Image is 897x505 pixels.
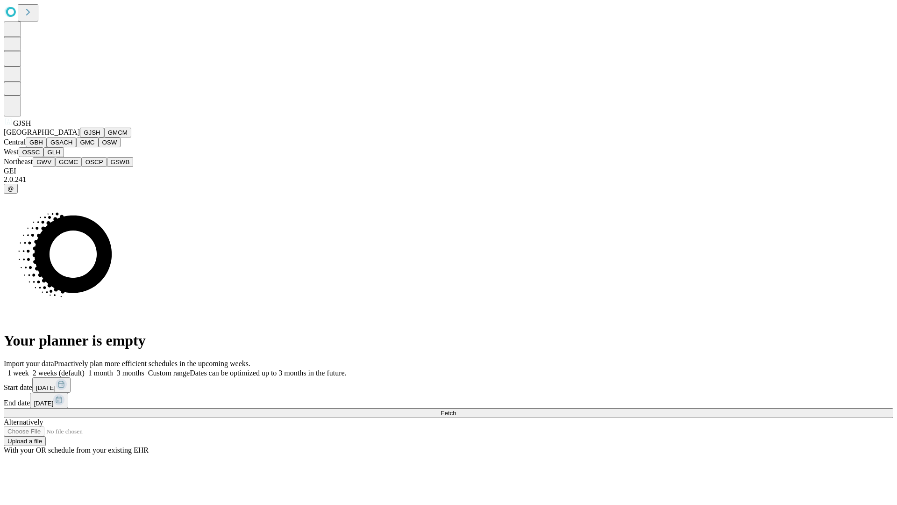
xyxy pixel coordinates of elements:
[33,157,55,167] button: GWV
[88,369,113,377] span: 1 month
[82,157,107,167] button: OSCP
[4,184,18,194] button: @
[4,332,893,349] h1: Your planner is empty
[4,408,893,418] button: Fetch
[19,147,44,157] button: OSSC
[190,369,346,377] span: Dates can be optimized up to 3 months in the future.
[76,137,98,147] button: GMC
[4,393,893,408] div: End date
[4,148,19,156] span: West
[26,137,47,147] button: GBH
[4,158,33,166] span: Northeast
[80,128,104,137] button: GJSH
[4,175,893,184] div: 2.0.241
[4,436,46,446] button: Upload a file
[4,446,149,454] span: With your OR schedule from your existing EHR
[7,185,14,192] span: @
[34,400,53,407] span: [DATE]
[32,377,71,393] button: [DATE]
[441,410,456,417] span: Fetch
[54,360,250,368] span: Proactively plan more efficient schedules in the upcoming weeks.
[33,369,85,377] span: 2 weeks (default)
[4,377,893,393] div: Start date
[148,369,190,377] span: Custom range
[4,128,80,136] span: [GEOGRAPHIC_DATA]
[7,369,29,377] span: 1 week
[4,360,54,368] span: Import your data
[13,119,31,127] span: GJSH
[4,167,893,175] div: GEI
[107,157,134,167] button: GSWB
[4,418,43,426] span: Alternatively
[4,138,26,146] span: Central
[43,147,64,157] button: GLH
[99,137,121,147] button: OSW
[30,393,68,408] button: [DATE]
[36,384,56,391] span: [DATE]
[55,157,82,167] button: GCMC
[47,137,76,147] button: GSACH
[104,128,131,137] button: GMCM
[117,369,144,377] span: 3 months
